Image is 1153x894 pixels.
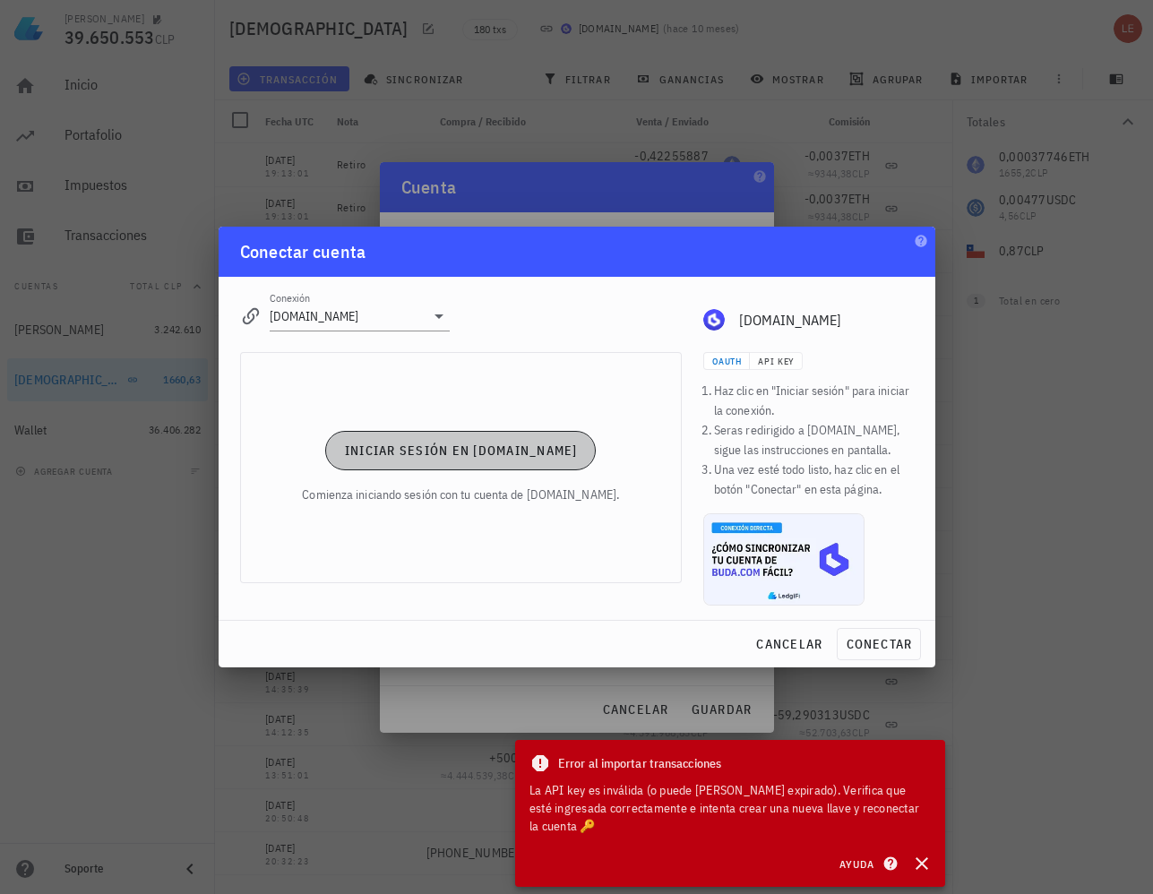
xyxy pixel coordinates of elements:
span: Error al importar transacciones [558,753,721,773]
span: OAuth [711,356,742,367]
div: Comienza iniciando sesión con tu cuenta de [DOMAIN_NAME]. [302,485,619,504]
span: Ayuda [839,855,894,872]
button: Iniciar sesión en [DOMAIN_NAME] [325,431,596,470]
button: OAuth [703,352,750,370]
span: conectar [845,636,912,652]
button: Ayuda [828,851,906,876]
label: Conexión [270,291,310,305]
button: conectar [837,628,920,660]
span: API Key [757,356,795,367]
li: Haz clic en "Iniciar sesión" para iniciar la conexión. [714,381,914,420]
div: [DOMAIN_NAME] [739,312,914,329]
span: Iniciar sesión en [DOMAIN_NAME] [344,443,578,459]
li: Una vez esté todo listo, haz clic en el botón "Conectar" en esta página. [714,460,914,499]
button: cancelar [748,628,830,660]
span: cancelar [755,636,822,652]
li: Seras redirigido a [DOMAIN_NAME], sigue las instrucciones en pantalla. [714,420,914,460]
div: La API key es inválida (o puede [PERSON_NAME] expirado). Verifica que esté ingresada correctament... [529,781,931,835]
button: API Key [750,352,803,370]
div: Conectar cuenta [240,237,366,266]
